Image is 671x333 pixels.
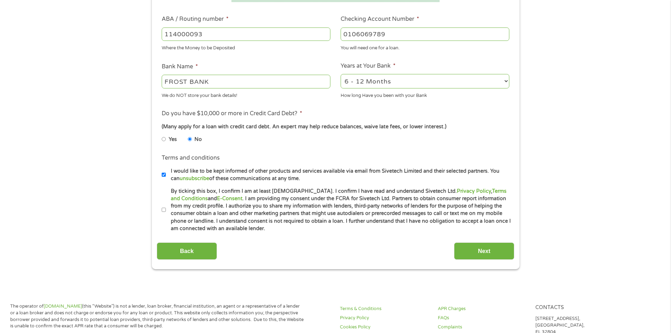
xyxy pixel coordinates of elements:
[438,315,527,321] a: FAQs
[166,167,511,183] label: I would like to be kept informed of other products and services available via email from Sivetech...
[341,42,509,52] div: You will need one for a loan.
[535,304,625,311] h4: Contacts
[166,187,511,233] label: By ticking this box, I confirm I am at least [DEMOGRAPHIC_DATA]. I confirm I have read and unders...
[438,324,527,331] a: Complaints
[162,42,330,52] div: Where the Money to be Deposited
[340,315,429,321] a: Privacy Policy
[44,303,82,309] a: [DOMAIN_NAME]
[162,123,509,131] div: (Many apply for a loan with credit card debt. An expert may help reduce balances, waive late fees...
[454,242,514,260] input: Next
[171,188,507,202] a: Terms and Conditions
[340,324,429,331] a: Cookies Policy
[162,27,330,41] input: 263177916
[341,16,419,23] label: Checking Account Number
[169,136,177,143] label: Yes
[341,62,396,70] label: Years at Your Bank
[162,110,302,117] label: Do you have $10,000 or more in Credit Card Debt?
[340,306,429,312] a: Terms & Conditions
[341,90,509,99] div: How long Have you been with your Bank
[180,175,209,181] a: unsubscribe
[162,90,330,99] div: We do NOT store your bank details!
[217,196,242,202] a: E-Consent
[162,63,198,70] label: Bank Name
[438,306,527,312] a: APR Charges
[10,303,304,330] p: The operator of (this “Website”) is not a lender, loan broker, financial institution, an agent or...
[162,154,220,162] label: Terms and conditions
[341,27,509,41] input: 345634636
[457,188,491,194] a: Privacy Policy
[194,136,202,143] label: No
[157,242,217,260] input: Back
[162,16,229,23] label: ABA / Routing number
